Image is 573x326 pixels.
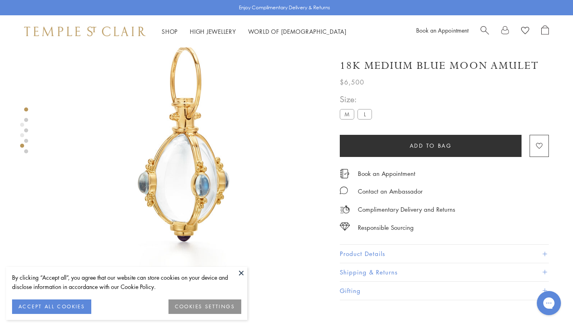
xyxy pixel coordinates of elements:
img: Temple St. Clair [24,27,146,36]
img: MessageIcon-01_2.svg [340,186,348,194]
a: High JewelleryHigh Jewellery [190,27,236,35]
label: M [340,109,354,119]
span: Add to bag [410,141,452,150]
div: By clicking “Accept all”, you agree that our website can store cookies on your device and disclos... [12,273,241,291]
button: Shipping & Returns [340,263,549,281]
a: Book an Appointment [416,26,468,34]
span: $6,500 [340,77,364,87]
button: Gifting [340,282,549,300]
p: Complimentary Delivery and Returns [358,204,455,215]
button: Add to bag [340,135,522,157]
a: ShopShop [162,27,178,35]
a: Open Shopping Bag [541,25,549,37]
div: Responsible Sourcing [358,223,414,233]
h1: 18K Medium Blue Moon Amulet [340,59,539,73]
a: Book an Appointment [358,169,415,178]
img: icon_appointment.svg [340,169,349,178]
img: icon_delivery.svg [340,204,350,215]
img: icon_sourcing.svg [340,223,350,231]
div: Product gallery navigation [20,121,24,154]
label: L [357,109,372,119]
div: Contact an Ambassador [358,186,423,196]
button: Product Details [340,245,549,263]
nav: Main navigation [162,27,347,37]
iframe: Gorgias live chat messenger [533,288,565,318]
a: World of [DEMOGRAPHIC_DATA]World of [DEMOGRAPHIC_DATA] [248,27,347,35]
p: Enjoy Complimentary Delivery & Returns [239,4,330,12]
button: ACCEPT ALL COOKIES [12,299,91,314]
a: Search [481,25,489,37]
a: View Wishlist [521,25,529,37]
button: COOKIES SETTINGS [168,299,241,314]
span: Size: [340,93,375,106]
